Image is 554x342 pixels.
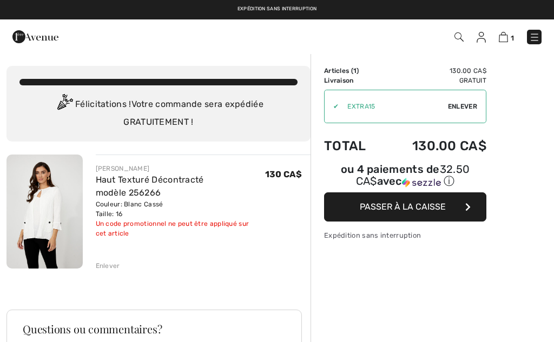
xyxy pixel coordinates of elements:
span: 130 CA$ [265,169,302,179]
img: Recherche [454,32,464,42]
div: [PERSON_NAME] [96,164,265,173]
div: Félicitations ! Votre commande sera expédiée GRATUITEMENT ! [19,94,298,129]
img: Haut Texturé Décontracté modèle 256266 [6,155,83,269]
div: Couleur: Blanc Cassé Taille: 16 [96,199,265,219]
div: Expédition sans interruption [324,230,486,240]
span: 1 [353,67,357,75]
input: Code promo [339,90,448,123]
td: 130.00 CA$ [382,128,486,164]
td: Gratuit [382,76,486,85]
span: Passer à la caisse [360,202,446,212]
a: 1 [499,30,514,43]
div: ou 4 paiements de32.50 CA$avecSezzle Cliquez pour en savoir plus sur Sezzle [324,164,486,192]
span: 32.50 CA$ [356,163,470,187]
img: Congratulation2.svg [54,94,75,116]
div: ✔ [325,102,339,111]
img: Mes infos [477,32,486,43]
td: Livraison [324,76,382,85]
span: Enlever [448,102,477,111]
td: Articles ( ) [324,66,382,76]
img: 1ère Avenue [12,26,58,48]
td: 130.00 CA$ [382,66,486,76]
td: Total [324,128,382,164]
div: ou 4 paiements de avec [324,164,486,189]
h3: Questions ou commentaires? [23,324,286,334]
div: Un code promotionnel ne peut être appliqué sur cet article [96,219,265,238]
a: 1ère Avenue [12,31,58,41]
div: Enlever [96,261,120,271]
img: Sezzle [402,178,441,187]
span: 1 [511,34,514,42]
img: Panier d'achat [499,32,508,42]
a: Haut Texturé Décontracté modèle 256266 [96,175,204,198]
button: Passer à la caisse [324,192,486,222]
img: Menu [529,32,540,43]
